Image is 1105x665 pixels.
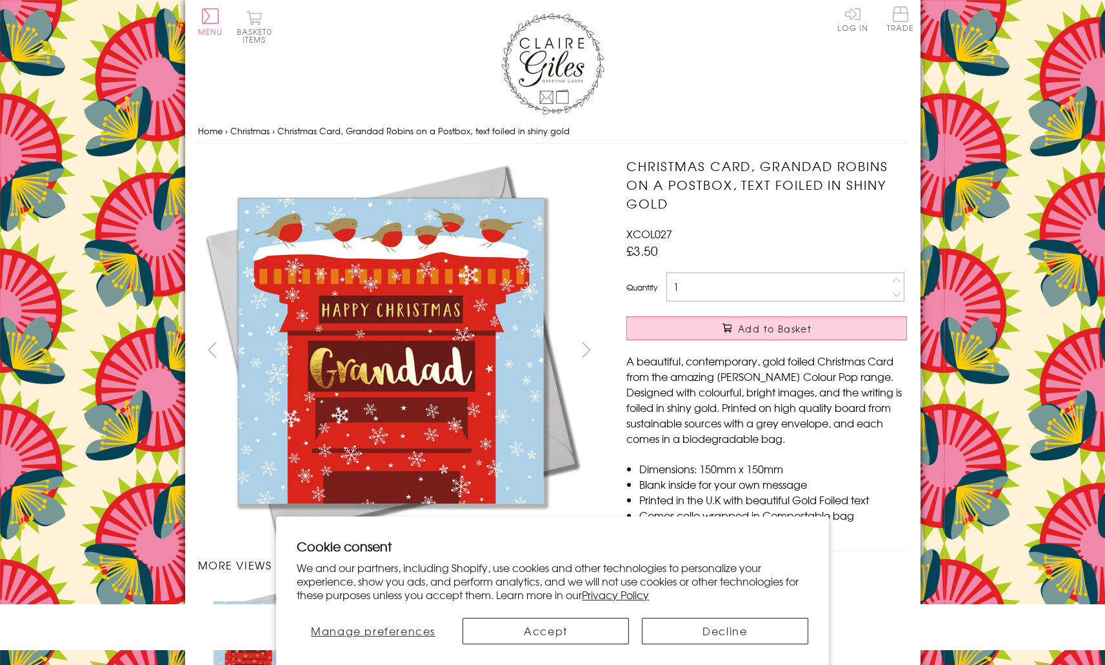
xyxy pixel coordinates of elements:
nav: breadcrumbs [198,118,908,145]
button: prev [198,335,227,364]
button: Decline [642,618,808,644]
span: › [272,125,275,137]
img: Christmas Card, Grandad Robins on a Postbox, text foiled in shiny gold [197,157,584,544]
li: Blank inside for your own message [639,476,907,492]
button: Add to Basket [626,316,907,340]
a: Christmas [230,125,270,137]
label: Quantity [626,281,657,293]
a: Trade [887,6,914,34]
span: › [225,125,228,137]
li: Dimensions: 150mm x 150mm [639,461,907,476]
span: Christmas Card, Grandad Robins on a Postbox, text foiled in shiny gold [277,125,570,137]
span: Add to Basket [738,322,811,335]
button: next [572,335,601,364]
button: Accept [463,618,629,644]
a: Privacy Policy [582,587,649,602]
li: Printed in the U.K with beautiful Gold Foiled text [639,492,907,507]
span: £3.50 [626,241,658,260]
h3: More views [198,557,601,573]
button: Menu [198,8,223,36]
h1: Christmas Card, Grandad Robins on a Postbox, text foiled in shiny gold [626,157,907,212]
li: Comes cello wrapped in Compostable bag [639,507,907,523]
span: 0 items [243,26,272,45]
button: Basket0 items [237,10,272,43]
p: We and our partners, including Shopify, use cookies and other technologies to personalize your ex... [297,561,808,601]
span: Manage preferences [311,623,435,639]
h2: Cookie consent [297,537,808,555]
p: A beautiful, contemporary, gold foiled Christmas Card from the amazing [PERSON_NAME] Colour Pop r... [626,353,907,446]
span: Trade [887,6,914,32]
a: Log In [837,6,868,32]
img: Claire Giles Greetings Cards [501,13,604,115]
a: Home [198,125,223,137]
span: XCOL027 [626,226,672,241]
img: Christmas Card, Grandad Robins on a Postbox, text foiled in shiny gold [601,157,988,544]
button: Manage preferences [297,618,450,644]
span: Menu [198,26,223,37]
